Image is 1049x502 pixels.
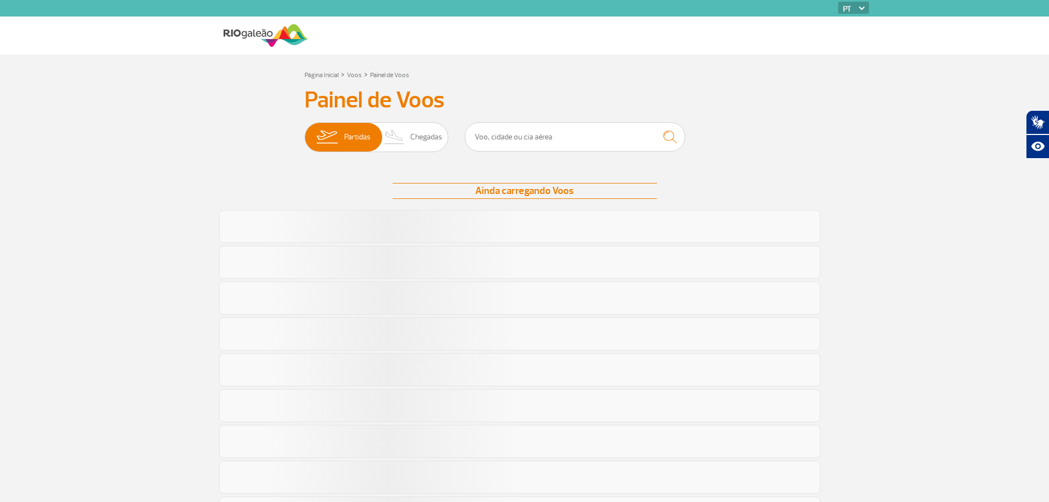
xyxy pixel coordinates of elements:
img: slider-embarque [309,123,344,152]
a: Voos [347,71,362,79]
span: Chegadas [410,123,442,152]
a: Painel de Voos [370,71,409,79]
img: slider-desembarque [378,123,411,152]
button: Abrir recursos assistivos. [1026,134,1049,159]
div: Plugin de acessibilidade da Hand Talk. [1026,110,1049,159]
input: Voo, cidade ou cia aérea [465,122,685,152]
div: Ainda carregando Voos [393,183,657,199]
h3: Painel de Voos [305,87,745,114]
a: Página Inicial [305,71,339,79]
a: > [364,68,368,80]
span: Partidas [344,123,371,152]
button: Abrir tradutor de língua de sinais. [1026,110,1049,134]
a: > [341,68,345,80]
